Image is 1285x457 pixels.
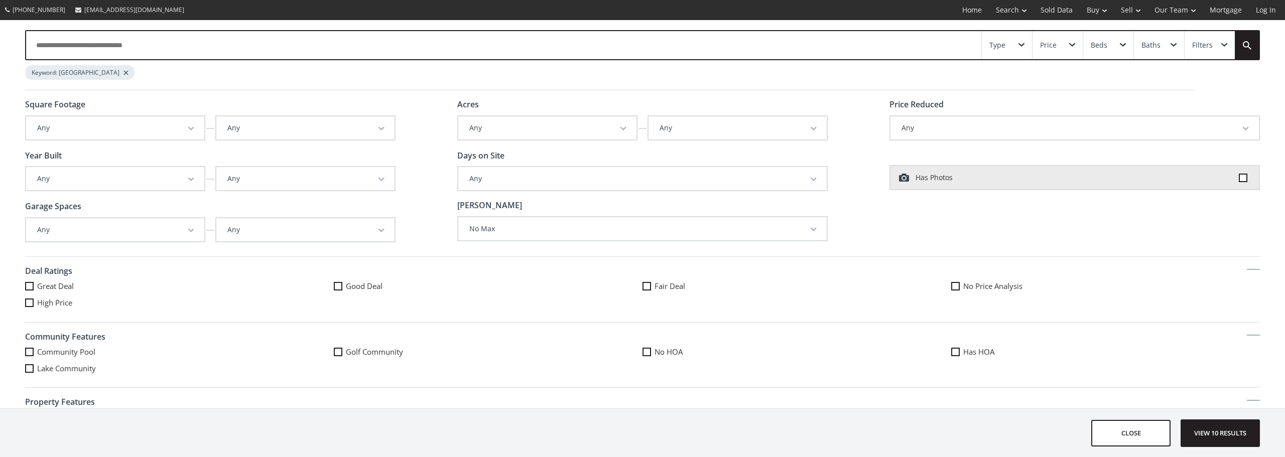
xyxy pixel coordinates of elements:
label: Fair Deal [642,281,951,291]
div: Baths [1141,42,1161,49]
button: Any [26,167,204,190]
button: Any [216,218,395,241]
div: Keyword: [GEOGRAPHIC_DATA] [25,65,135,80]
label: No Price Analysis [951,281,1260,291]
button: Any [458,116,636,139]
button: Any [216,167,395,190]
div: Type [989,42,1005,49]
button: Any [216,116,395,139]
button: Any [458,167,827,190]
h4: [PERSON_NAME] [457,201,828,210]
h4: Days on Site [457,151,828,161]
label: Golf Community [334,347,642,357]
button: Any [26,218,204,241]
h4: Property Features [25,393,1260,412]
span: View 10 results [1184,420,1257,446]
button: close [1091,420,1171,446]
button: Any [890,116,1259,139]
h4: Price Reduced [889,100,1260,109]
label: Lake Community [25,363,334,374]
h4: Community Features [25,328,1260,347]
button: Any [649,116,827,139]
label: Community Pool [25,347,334,357]
div: Price [1040,42,1057,49]
label: Great Deal [25,281,334,291]
h4: Acres [457,100,828,109]
span: [PHONE_NUMBER] [13,6,65,14]
button: View 10 results [1181,419,1260,447]
h4: Year Built [25,151,396,161]
div: Beds [1091,42,1107,49]
h4: Garage Spaces [25,202,396,211]
button: Any [26,116,204,139]
label: High Price [25,297,334,308]
label: No HOA [642,347,951,357]
h4: Deal Ratings [25,262,1260,281]
label: Has Photos [889,165,1260,190]
a: [EMAIL_ADDRESS][DOMAIN_NAME] [70,1,189,19]
h4: Square Footage [25,100,396,109]
button: No Max [458,217,827,240]
div: Filters [1192,42,1213,49]
label: Has HOA [951,347,1260,357]
span: [EMAIL_ADDRESS][DOMAIN_NAME] [84,6,184,14]
label: Good Deal [334,281,642,291]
